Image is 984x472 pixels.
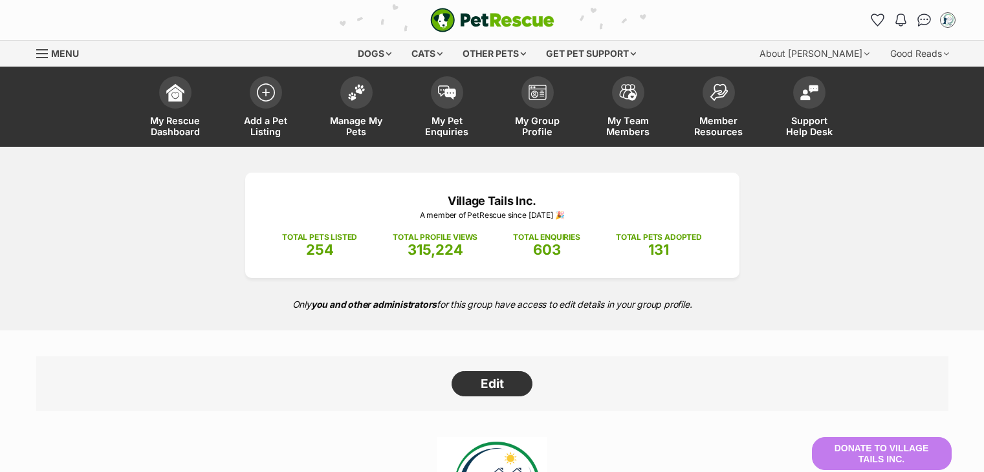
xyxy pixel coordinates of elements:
img: add-pet-listing-icon-0afa8454b4691262ce3f59096e99ab1cd57d4a30225e0717b998d2c9b9846f56.svg [257,83,275,102]
span: My Group Profile [508,115,567,137]
img: logo-e224e6f780fb5917bec1dbf3a21bbac754714ae5b6737aabdf751b685950b380.svg [430,8,554,32]
a: Member Resources [673,70,764,147]
a: PetRescue [430,8,554,32]
span: My Rescue Dashboard [146,115,204,137]
div: Dogs [349,41,400,67]
button: My account [937,10,958,30]
a: Manage My Pets [311,70,402,147]
span: 603 [533,241,561,258]
div: About [PERSON_NAME] [750,41,879,67]
span: Menu [51,48,79,59]
span: Support Help Desk [780,115,838,137]
img: pet-enquiries-icon-7e3ad2cf08bfb03b45e93fb7055b45f3efa6380592205ae92323e6603595dc1f.svg [438,85,456,100]
strong: you and other administrators [311,299,437,310]
a: Add a Pet Listing [221,70,311,147]
img: manage-my-pets-icon-02211641906a0b7f246fdf0571729dbe1e7629f14944591b6c1af311fb30b64b.svg [347,84,366,101]
a: Favourites [868,10,888,30]
a: Edit [452,371,532,397]
p: TOTAL ENQUIRIES [513,231,580,243]
img: group-profile-icon-3fa3cf56718a62981997c0bc7e787c4b2cf8bcc04b72c1350f741eb67cf2f40e.svg [529,85,547,100]
button: Notifications [891,10,912,30]
a: My Group Profile [492,70,583,147]
div: Get pet support [537,41,645,67]
span: Add a Pet Listing [237,115,295,137]
img: chat-41dd97257d64d25036548639549fe6c8038ab92f7586957e7f3b1b290dea8141.svg [917,14,931,27]
img: help-desk-icon-fdf02630f3aa405de69fd3d07c3f3aa587a6932b1a1747fa1d2bba05be0121f9.svg [800,85,818,100]
a: Support Help Desk [764,70,855,147]
div: Good Reads [881,41,958,67]
span: Member Resources [690,115,748,137]
div: Other pets [454,41,535,67]
span: 254 [306,241,334,258]
span: My Pet Enquiries [418,115,476,137]
span: 315,224 [408,241,463,258]
a: Conversations [914,10,935,30]
p: TOTAL PETS LISTED [282,231,357,243]
img: member-resources-icon-8e73f808a243e03378d46382f2149f9095a855e16c252ad45f914b54edf8863c.svg [710,83,728,101]
span: 131 [648,241,669,258]
p: TOTAL PROFILE VIEWS [393,231,477,243]
p: TOTAL PETS ADOPTED [616,231,702,243]
a: My Rescue Dashboard [130,70,221,147]
a: Menu [36,41,88,64]
div: Cats [402,41,452,67]
img: Kira Williams profile pic [941,14,954,27]
span: My Team Members [599,115,657,137]
a: My Team Members [583,70,673,147]
ul: Account quick links [868,10,958,30]
img: notifications-46538b983faf8c2785f20acdc204bb7945ddae34d4c08c2a6579f10ce5e182be.svg [895,14,906,27]
a: My Pet Enquiries [402,70,492,147]
p: A member of PetRescue since [DATE] 🎉 [265,209,720,221]
span: Manage My Pets [327,115,386,137]
img: dashboard-icon-eb2f2d2d3e046f16d808141f083e7271f6b2e854fb5c12c21221c1fb7104beca.svg [166,83,184,102]
img: team-members-icon-5396bd8760b3fe7c0b43da4ab00e1e3bb1a5d9ba89233759b79545d2d3fc5d0d.svg [619,84,637,101]
button: Donate to Village Tails Inc. [812,437,952,469]
p: Village Tails Inc. [265,192,720,209]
